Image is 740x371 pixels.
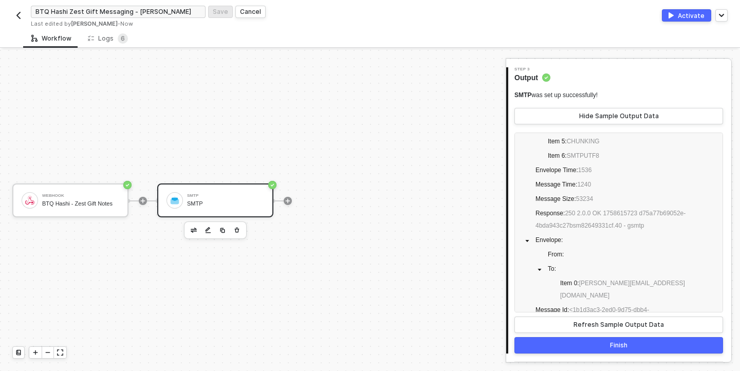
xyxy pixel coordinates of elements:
div: Hide Sample Output Data [579,112,659,120]
div: Webhook [42,194,119,198]
div: Logs [88,33,128,44]
button: Finish [514,337,723,354]
span: Message Time : [535,181,591,188]
span: caret-down [525,238,530,244]
span: caret-down [537,267,542,272]
input: Please enter a title [31,6,206,18]
span: Output [514,72,550,83]
div: Cancel [240,7,261,16]
span: Item 0 : [560,280,685,299]
button: copy-block [216,224,229,236]
img: activate [669,12,674,18]
span: icon-play [285,198,291,204]
div: SMTP [187,200,264,207]
span: SMTP [514,91,531,99]
span: Message Size : [535,195,593,202]
span: [PERSON_NAME][EMAIL_ADDRESS][DOMAIN_NAME] [560,280,685,299]
img: icon [170,196,179,205]
span: From : [548,251,564,258]
span: 1536 [578,166,592,174]
span: Envelope : [535,236,563,244]
div: Step 3Output SMTPwas set up successfully!Hide Sample Output DataItem 0:SIZE 35882577Item 1:8BITMI... [506,67,731,354]
span: Item 5 : [548,138,600,145]
button: Cancel [235,6,266,18]
span: Response : [535,210,686,229]
span: icon-success-page [268,181,276,189]
button: Hide Sample Output Data [514,108,723,124]
span: 6 [121,34,125,42]
span: icon-play [140,198,146,204]
span: <1b1d3ac3-2ed0-9d75-dbb4-70574f6ace45@localhost> [535,306,649,326]
span: Envelope Time : [535,166,591,174]
span: To : [548,265,556,272]
div: was set up successfully! [514,91,598,100]
span: icon-play [32,349,39,356]
span: 250 2.0.0 OK 1758615723 d75a77b69052e-4bda943c27bsm82649331cf.40 - gsmtp [535,210,686,229]
span: Item 6 : [548,152,599,159]
button: Save [208,6,233,18]
div: SMTP [187,194,264,198]
img: edit-cred [205,227,211,234]
button: edit-cred [188,224,200,236]
span: 53234 [576,195,593,202]
span: Step 3 [514,67,550,71]
span: Message Id : [535,306,649,326]
button: Refresh Sample Output Data [514,317,723,333]
span: 1240 [577,181,591,188]
div: Last edited by - Now [31,20,346,28]
span: [PERSON_NAME] [71,20,118,27]
span: SMTPUTF8 [567,152,599,159]
span: icon-minus [45,349,51,356]
button: back [12,9,25,22]
img: icon [25,196,34,205]
div: Workflow [31,34,71,43]
div: Activate [678,11,705,20]
img: back [14,11,23,20]
div: Refresh Sample Output Data [573,321,664,329]
sup: 6 [118,33,128,44]
img: edit-cred [191,228,197,233]
span: CHUNKING [567,138,600,145]
button: edit-cred [202,224,214,236]
div: BTQ Hashi - Zest Gift Notes [42,200,119,207]
span: icon-success-page [123,181,132,189]
button: activateActivate [662,9,711,22]
img: copy-block [219,227,226,233]
div: Finish [610,341,627,349]
span: icon-expand [57,349,63,356]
